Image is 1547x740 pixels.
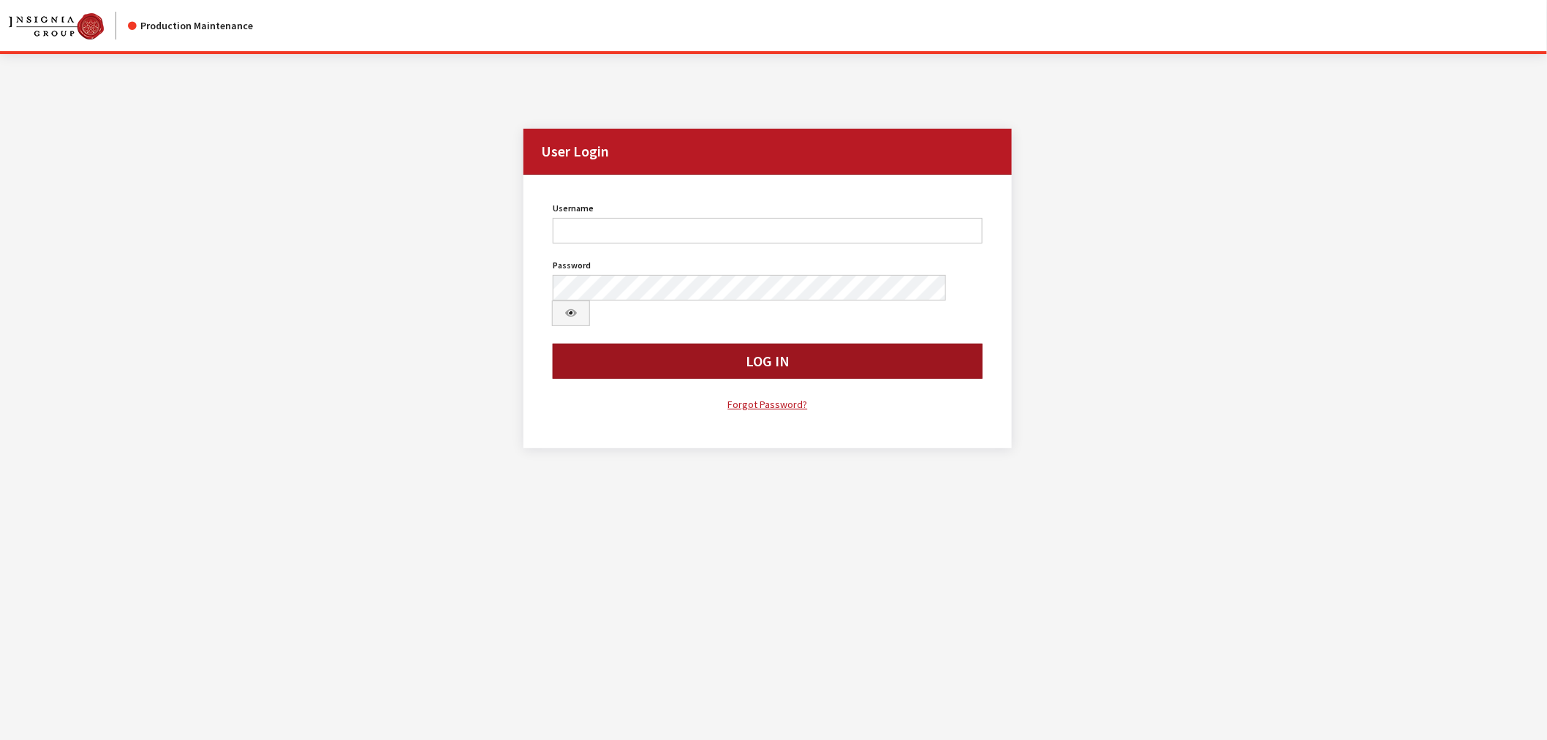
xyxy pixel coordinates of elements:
[128,18,253,34] div: Production Maintenance
[523,129,1012,175] h2: User Login
[553,202,594,215] label: Username
[9,12,128,39] a: Insignia Group logo
[9,13,104,39] img: Catalog Maintenance
[553,344,983,379] button: Log In
[553,396,983,413] a: Forgot Password?
[553,259,591,272] label: Password
[552,301,590,326] button: Show Password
